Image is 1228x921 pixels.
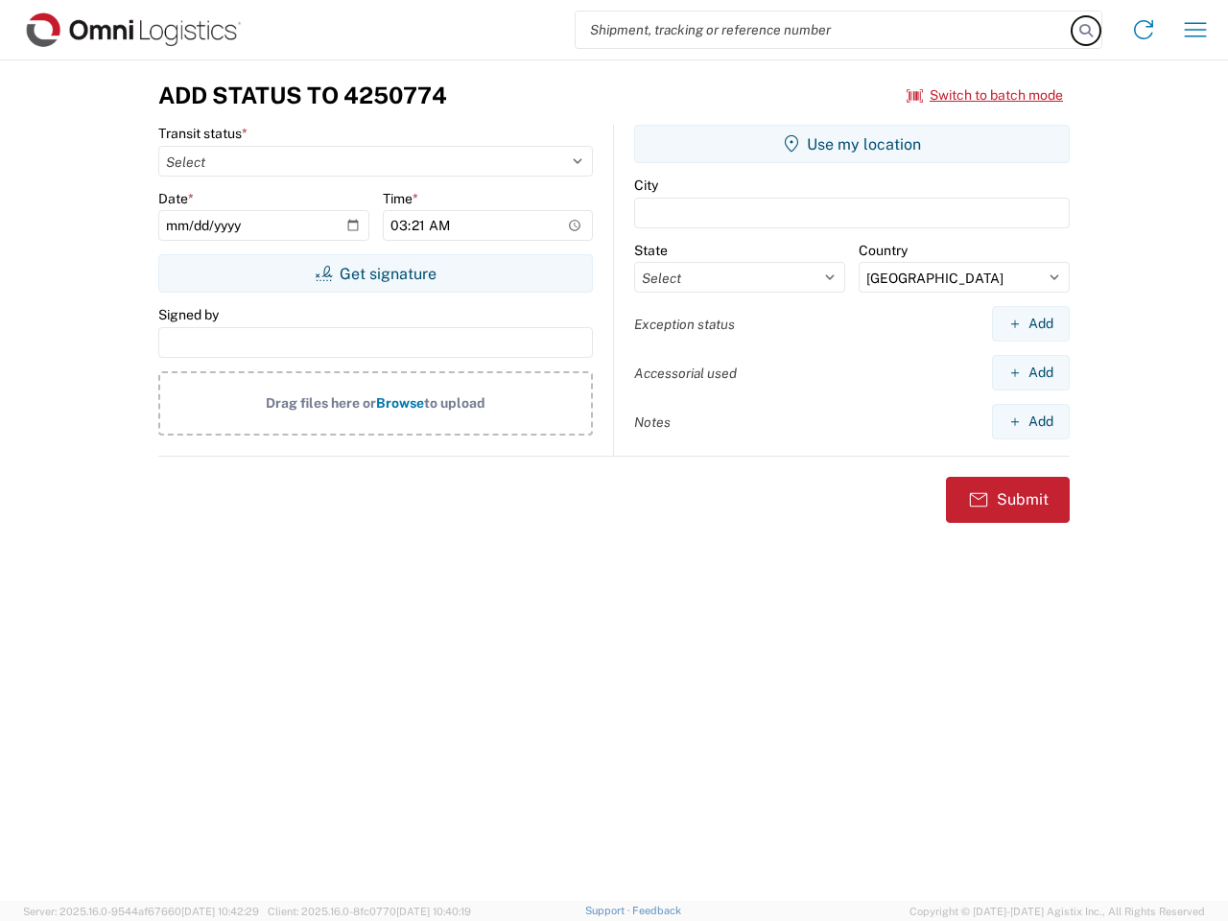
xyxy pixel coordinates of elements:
label: Exception status [634,316,735,333]
span: [DATE] 10:40:19 [396,906,471,917]
label: Signed by [158,306,219,323]
a: Support [585,905,633,916]
button: Switch to batch mode [907,80,1063,111]
button: Add [992,306,1070,342]
button: Submit [946,477,1070,523]
span: Client: 2025.16.0-8fc0770 [268,906,471,917]
button: Get signature [158,254,593,293]
button: Use my location [634,125,1070,163]
label: Country [859,242,908,259]
label: Transit status [158,125,248,142]
button: Add [992,355,1070,390]
span: Copyright © [DATE]-[DATE] Agistix Inc., All Rights Reserved [909,903,1205,920]
button: Add [992,404,1070,439]
label: Notes [634,413,671,431]
h3: Add Status to 4250774 [158,82,447,109]
label: Date [158,190,194,207]
span: Browse [376,395,424,411]
label: Time [383,190,418,207]
span: to upload [424,395,485,411]
span: [DATE] 10:42:29 [181,906,259,917]
label: Accessorial used [634,365,737,382]
input: Shipment, tracking or reference number [576,12,1073,48]
span: Server: 2025.16.0-9544af67660 [23,906,259,917]
label: State [634,242,668,259]
a: Feedback [632,905,681,916]
span: Drag files here or [266,395,376,411]
label: City [634,177,658,194]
